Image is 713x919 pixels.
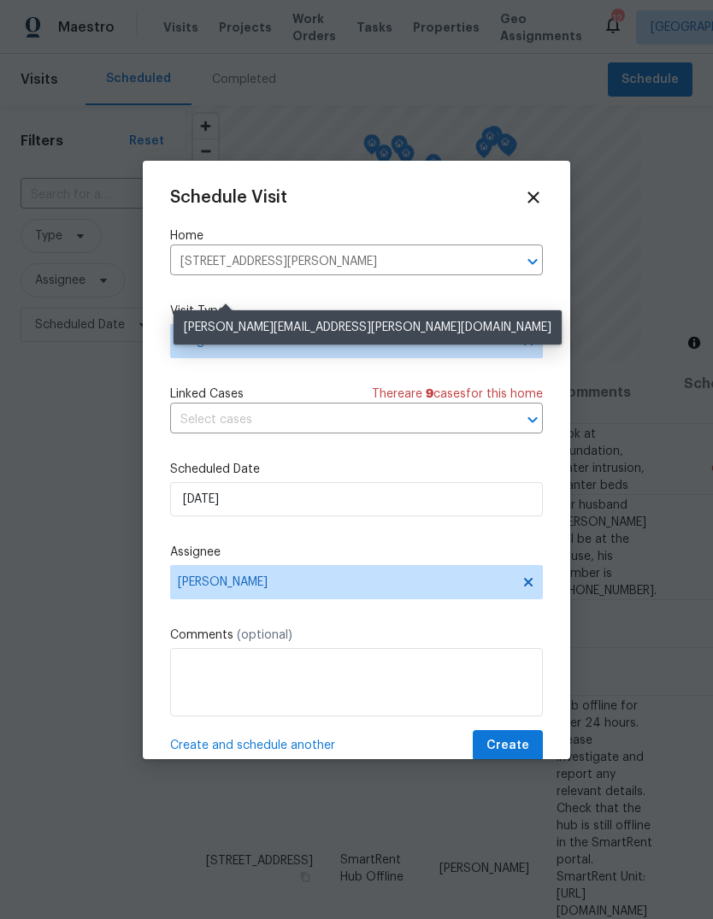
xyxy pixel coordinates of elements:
[372,386,543,403] span: There are case s for this home
[170,303,543,320] label: Visit Type
[486,735,529,757] span: Create
[170,407,495,433] input: Select cases
[170,737,335,754] span: Create and schedule another
[521,250,545,274] button: Open
[524,188,543,207] span: Close
[174,310,562,345] div: [PERSON_NAME][EMAIL_ADDRESS][PERSON_NAME][DOMAIN_NAME]
[170,386,244,403] span: Linked Cases
[170,482,543,516] input: M/D/YYYY
[178,575,513,589] span: [PERSON_NAME]
[521,408,545,432] button: Open
[473,730,543,762] button: Create
[170,189,287,206] span: Schedule Visit
[170,227,543,244] label: Home
[170,249,495,275] input: Enter in an address
[170,627,543,644] label: Comments
[170,461,543,478] label: Scheduled Date
[237,629,292,641] span: (optional)
[170,544,543,561] label: Assignee
[426,388,433,400] span: 9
